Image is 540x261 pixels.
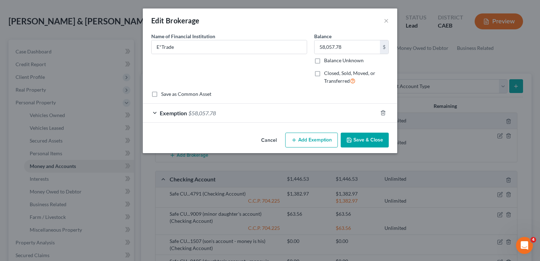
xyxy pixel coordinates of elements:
label: Balance [314,33,331,40]
input: Enter name... [152,40,307,54]
button: Save & Close [341,133,389,147]
div: $ [380,40,388,54]
span: Closed, Sold, Moved, or Transferred [324,70,375,84]
span: 4 [530,237,536,243]
span: Exemption [160,110,187,116]
input: 0.00 [315,40,380,54]
iframe: Intercom live chat [516,237,533,254]
button: × [384,16,389,25]
label: Balance Unknown [324,57,364,64]
button: Add Exemption [285,133,338,147]
div: Edit Brokerage [151,16,200,25]
label: Save as Common Asset [161,91,211,98]
span: $58,057.78 [188,110,216,116]
button: Cancel [256,133,282,147]
span: Name of Financial Institution [151,33,215,39]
